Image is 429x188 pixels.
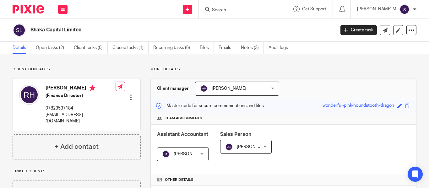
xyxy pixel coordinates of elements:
[13,5,44,13] img: Pixie
[269,42,293,54] a: Audit logs
[36,42,69,54] a: Open tasks (2)
[162,150,170,158] img: svg%3E
[155,103,264,109] p: Master code for secure communications and files
[302,7,326,11] span: Get Support
[212,86,246,91] span: [PERSON_NAME]
[165,177,193,182] span: Other details
[74,42,108,54] a: Client tasks (0)
[30,27,271,33] h2: Shaka Capital Limited
[46,105,116,111] p: 07823537184
[150,67,416,72] p: More details
[55,142,99,152] h4: + Add contact
[89,85,95,91] i: Primary
[153,42,195,54] a: Recurring tasks (6)
[200,42,214,54] a: Files
[200,85,208,92] img: svg%3E
[13,42,31,54] a: Details
[13,24,26,37] img: svg%3E
[13,67,141,72] p: Client contacts
[340,25,377,35] a: Create task
[323,102,394,110] div: wonderful-pink-houndstooth-dragon
[46,112,116,125] p: [EMAIL_ADDRESS][DOMAIN_NAME]
[13,169,141,174] p: Linked clients
[157,85,189,92] h3: Client manager
[225,143,233,151] img: svg%3E
[19,85,39,105] img: svg%3E
[211,8,268,13] input: Search
[357,6,396,12] p: [PERSON_NAME] M
[399,4,410,14] img: svg%3E
[220,132,251,137] span: Sales Person
[46,93,116,99] h5: (Finance Director)
[241,42,264,54] a: Notes (3)
[157,132,208,137] span: Assistant Accountant
[46,85,116,93] h4: [PERSON_NAME]
[165,116,202,121] span: Team assignments
[219,42,236,54] a: Emails
[237,145,271,149] span: [PERSON_NAME]
[112,42,149,54] a: Closed tasks (1)
[174,152,208,156] span: [PERSON_NAME]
